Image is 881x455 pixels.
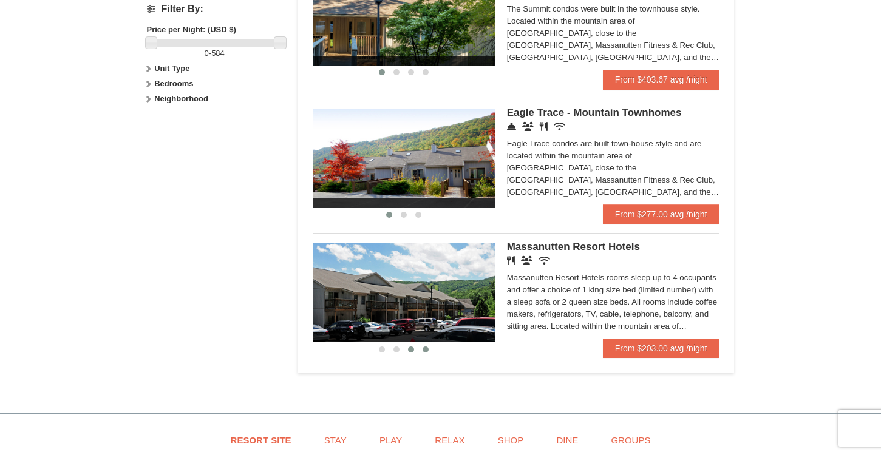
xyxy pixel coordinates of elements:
[522,122,534,131] i: Conference Facilities
[507,256,515,265] i: Restaurant
[539,256,550,265] i: Wireless Internet (free)
[147,4,282,15] h4: Filter By:
[205,49,209,58] span: 0
[154,94,208,103] strong: Neighborhood
[483,426,539,454] a: Shop
[603,339,719,358] a: From $203.00 avg /night
[507,138,719,198] div: Eagle Trace condos are built town-house style and are located within the mountain area of [GEOGRA...
[154,79,193,88] strong: Bedrooms
[541,426,593,454] a: Dine
[596,426,665,454] a: Groups
[507,241,640,252] span: Massanutten Resort Hotels
[216,426,307,454] a: Resort Site
[211,49,225,58] span: 584
[154,64,189,73] strong: Unit Type
[147,47,282,59] label: -
[507,272,719,332] div: Massanutten Resort Hotels rooms sleep up to 4 occupants and offer a choice of 1 king size bed (li...
[554,122,565,131] i: Wireless Internet (free)
[309,426,362,454] a: Stay
[540,122,548,131] i: Restaurant
[507,3,719,64] div: The Summit condos were built in the townhouse style. Located within the mountain area of [GEOGRAP...
[603,70,719,89] a: From $403.67 avg /night
[507,122,516,131] i: Concierge Desk
[364,426,417,454] a: Play
[147,25,236,34] strong: Price per Night: (USD $)
[420,426,480,454] a: Relax
[507,107,682,118] span: Eagle Trace - Mountain Townhomes
[521,256,532,265] i: Banquet Facilities
[603,204,719,224] a: From $277.00 avg /night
